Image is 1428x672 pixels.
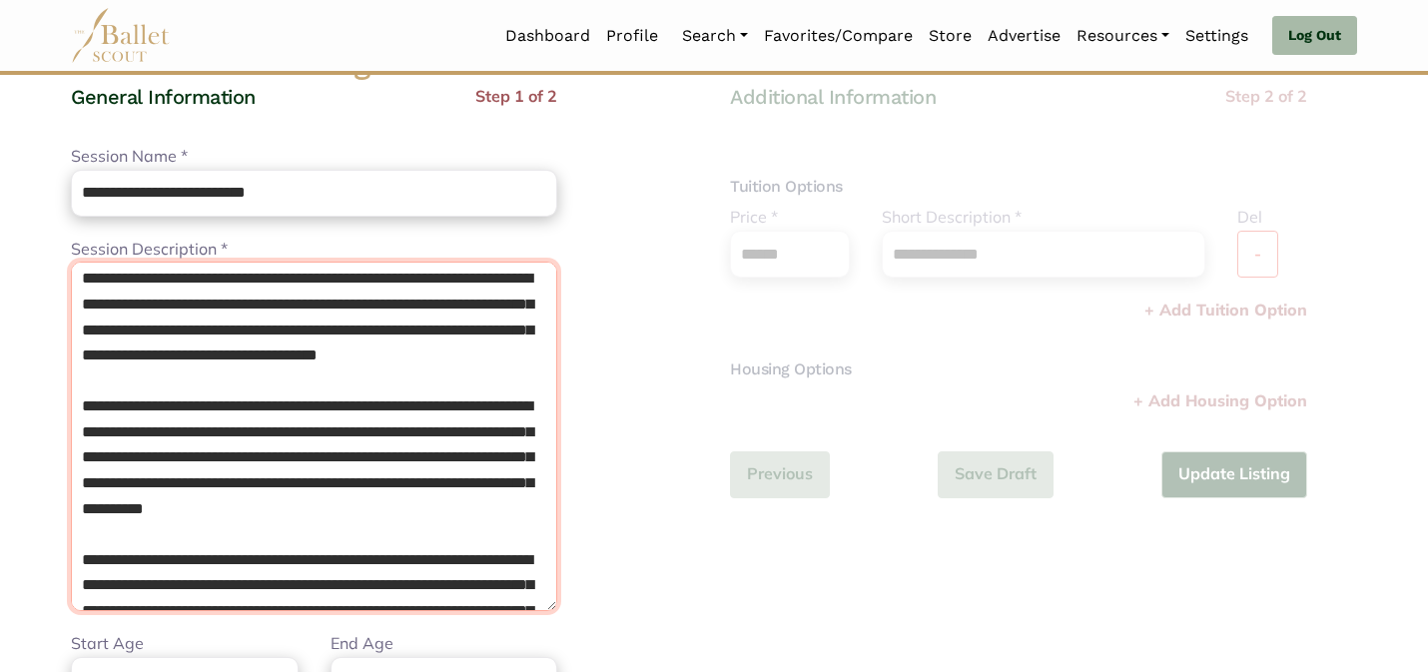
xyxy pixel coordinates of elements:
[598,15,666,57] a: Profile
[71,631,144,657] label: Start Age
[980,15,1069,57] a: Advertise
[71,144,188,170] label: Session Name *
[674,15,756,57] a: Search
[1272,16,1357,56] a: Log Out
[756,15,921,57] a: Favorites/Compare
[497,15,598,57] a: Dashboard
[71,84,256,110] h4: General Information
[331,631,393,657] label: End Age
[921,15,980,57] a: Store
[1177,15,1256,57] a: Settings
[71,237,228,263] label: Session Description *
[1069,15,1177,57] a: Resources
[475,84,557,110] p: Step 1 of 2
